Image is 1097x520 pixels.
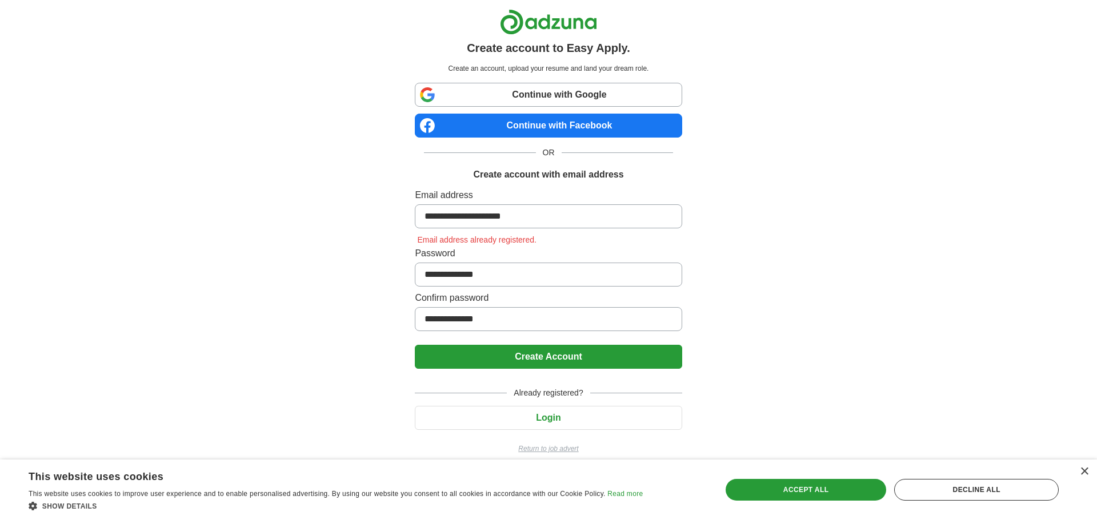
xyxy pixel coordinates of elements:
button: Create Account [415,345,682,369]
label: Confirm password [415,291,682,305]
span: Already registered? [507,387,590,399]
label: Email address [415,188,682,202]
h1: Create account to Easy Apply. [467,39,630,57]
span: This website uses cookies to improve user experience and to enable personalised advertising. By u... [29,490,606,498]
p: Create an account, upload your resume and land your dream role. [417,63,679,74]
span: Show details [42,502,97,510]
a: Return to job advert [415,444,682,454]
div: Show details [29,500,643,511]
div: Accept all [726,479,887,501]
a: Continue with Facebook [415,114,682,138]
div: Close [1080,467,1088,476]
span: OR [536,147,562,159]
div: This website uses cookies [29,466,614,483]
h1: Create account with email address [473,168,623,182]
a: Login [415,413,682,422]
span: Email address already registered. [415,235,539,244]
div: Decline all [894,479,1059,501]
a: Read more, opens a new window [607,490,643,498]
img: Adzuna logo [500,9,597,35]
a: Continue with Google [415,83,682,107]
label: Password [415,247,682,260]
button: Login [415,406,682,430]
